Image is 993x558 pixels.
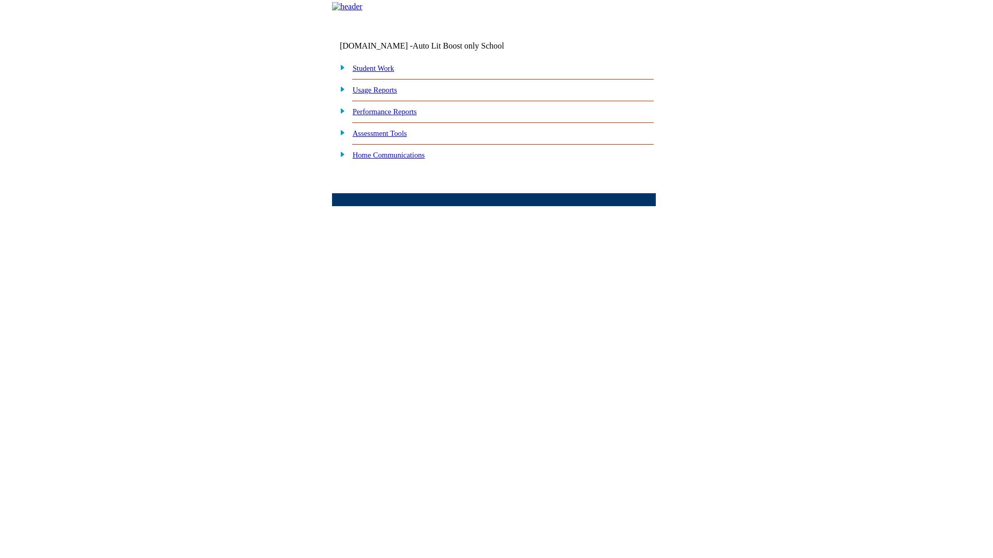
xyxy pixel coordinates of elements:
[413,41,504,50] nobr: Auto Lit Boost only School
[353,107,417,116] a: Performance Reports
[335,128,345,137] img: plus.gif
[353,86,397,94] a: Usage Reports
[335,63,345,72] img: plus.gif
[335,84,345,94] img: plus.gif
[353,64,394,72] a: Student Work
[335,149,345,159] img: plus.gif
[332,2,363,11] img: header
[353,151,425,159] a: Home Communications
[335,106,345,115] img: plus.gif
[340,41,530,51] td: [DOMAIN_NAME] -
[353,129,407,137] a: Assessment Tools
